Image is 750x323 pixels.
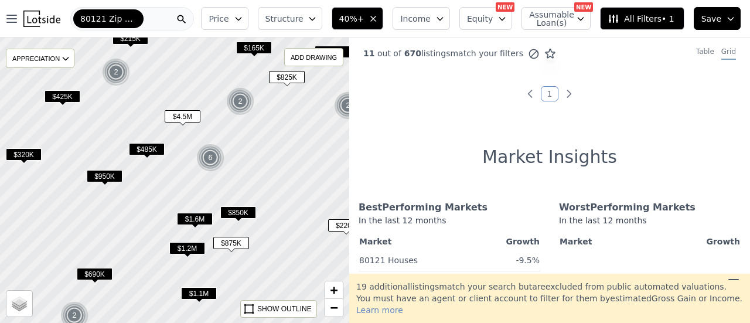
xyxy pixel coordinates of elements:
button: Save [694,7,741,30]
a: Page 1 [541,86,559,101]
a: Zoom out [325,299,343,317]
div: $1.6M [177,213,213,230]
span: Price [209,13,229,25]
img: g1.png [102,58,131,86]
div: Table [696,47,714,60]
div: APPRECIATION [6,49,74,68]
div: In the last 12 months [359,215,540,233]
span: $690K [77,268,112,280]
span: $215K [112,32,148,45]
span: $1.6M [177,213,213,225]
div: $4.5M [165,110,200,127]
div: $1.2M [169,242,205,259]
a: Layers [6,291,32,317]
span: + [330,283,338,297]
div: In the last 12 months [559,215,741,233]
span: Save [701,13,721,25]
div: 19 additional listing s match your search but are excluded from public automated valuations. You ... [349,274,750,323]
div: 2 [334,91,362,120]
div: $425K [45,90,80,107]
div: out of listings [349,47,556,60]
span: Assumable Loan(s) [529,11,567,27]
img: g1.png [196,144,225,172]
a: 80121 Houses [359,251,418,266]
button: Income [393,7,450,30]
button: 40%+ [332,7,384,30]
img: Lotside [23,11,60,27]
button: All Filters• 1 [600,7,684,30]
span: 40%+ [339,13,364,25]
div: 2 [102,58,130,86]
span: 11 [363,49,374,58]
span: $220K [328,219,364,232]
div: $485K [129,143,165,160]
div: 6 [196,144,224,172]
div: $825K [269,71,305,88]
span: 670 [401,49,421,58]
span: 80121 Zip Code [80,13,137,25]
div: $875K [213,237,249,254]
span: $950K [87,170,122,182]
span: Structure [265,13,303,25]
th: Market [559,233,648,250]
div: NEW [496,2,514,12]
a: Next page [563,88,575,100]
div: $220K [328,219,364,236]
span: $320K [6,148,42,161]
img: g1.png [226,87,255,115]
div: $1.1M [181,287,217,304]
span: $1.2M [169,242,205,254]
span: $850K [220,206,256,219]
span: Learn more [356,305,403,315]
div: Worst Performing Markets [559,200,741,215]
button: Assumable Loan(s) [521,7,591,30]
span: -9.5% [516,256,540,265]
span: match your filters [450,47,523,59]
span: $700K [315,46,350,58]
span: $1.1M [181,287,217,300]
span: − [330,300,338,315]
div: $320K [6,148,42,165]
div: SHOW OUTLINE [257,304,312,314]
span: $4.5M [165,110,200,123]
h1: Market Insights [482,147,617,168]
div: Grid [721,47,736,60]
button: Equity [459,7,512,30]
div: $165K [236,42,272,59]
span: All Filters • 1 [608,13,674,25]
th: Market [359,233,473,250]
div: Best Performing Markets [359,200,540,215]
div: ADD DRAWING [285,49,343,66]
a: Previous page [524,88,536,100]
span: Income [400,13,431,25]
div: NEW [574,2,593,12]
div: 2 [226,87,254,115]
ul: Pagination [349,88,750,100]
span: $425K [45,90,80,103]
button: Structure [258,7,322,30]
div: $700K [315,46,350,63]
button: Price [201,7,248,30]
span: $485K [129,143,165,155]
th: Growth [648,233,741,250]
th: Growth [473,233,540,250]
div: $690K [77,268,112,285]
a: Zoom in [325,281,343,299]
span: $825K [269,71,305,83]
span: $165K [236,42,272,54]
span: Equity [467,13,493,25]
div: $950K [87,170,122,187]
img: g1.png [334,91,363,120]
span: $875K [213,237,249,249]
div: $850K [220,206,256,223]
